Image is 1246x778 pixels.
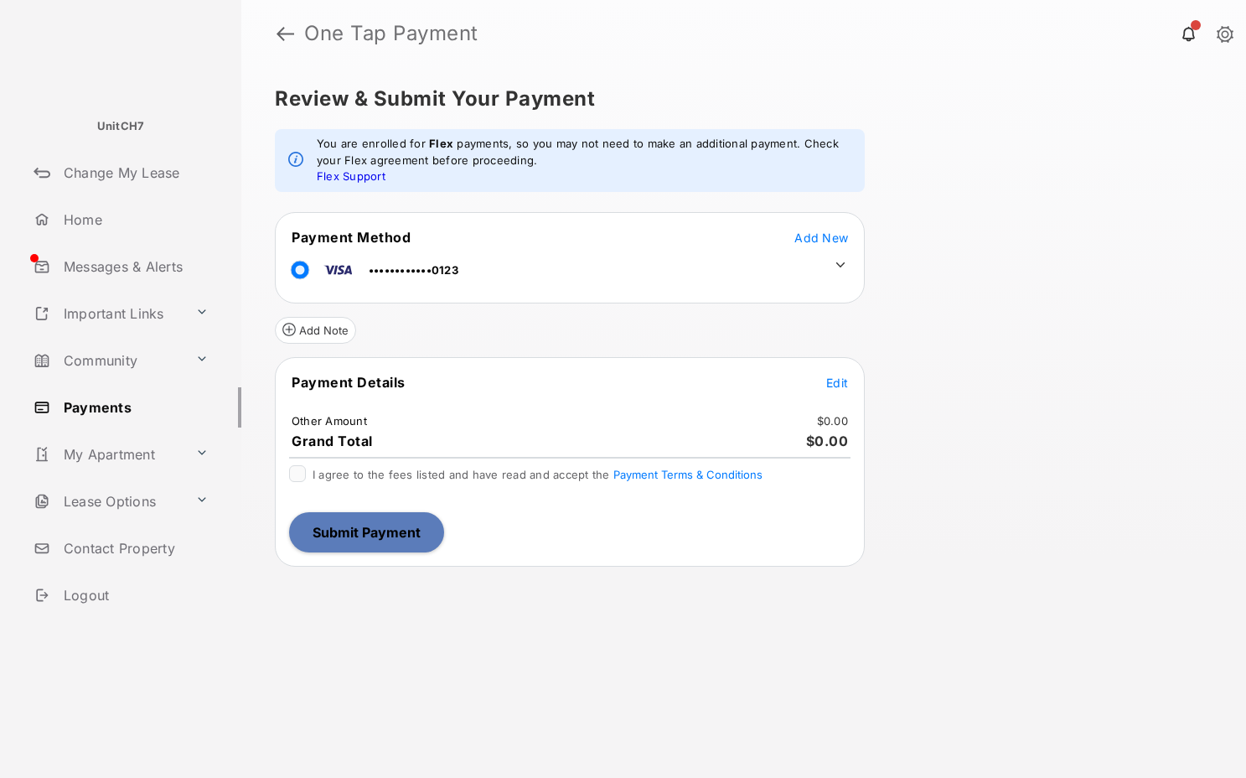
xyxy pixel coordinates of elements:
[826,376,848,390] span: Edit
[313,468,763,481] span: I agree to the fees listed and have read and accept the
[27,575,241,615] a: Logout
[292,374,406,391] span: Payment Details
[27,481,189,521] a: Lease Options
[27,528,241,568] a: Contact Property
[27,153,241,193] a: Change My Lease
[291,413,368,428] td: Other Amount
[304,23,478,44] strong: One Tap Payment
[826,374,848,391] button: Edit
[275,129,865,192] div: info message: You are enrolled for, ,[object Object], ,payments, so you may not need to make an a...
[27,434,189,475] a: My Apartment
[317,169,385,183] a: Flex Support
[275,317,356,344] button: Add Note
[27,246,241,287] a: Messages & Alerts
[806,433,849,449] span: $0.00
[27,340,189,381] a: Community
[27,387,241,428] a: Payments
[27,200,241,240] a: Home
[794,231,848,245] span: Add New
[429,137,453,150] strong: Flex
[794,229,848,246] button: Add New
[292,433,373,449] span: Grand Total
[317,136,851,185] em: You are enrolled for payments, so you may not need to make an additional payment. Check your Flex...
[97,118,145,135] p: UnitCH7
[369,263,458,277] span: ••••••••••••0123
[613,468,763,481] button: I agree to the fees listed and have read and accept the
[27,293,189,334] a: Important Links
[816,413,849,428] td: $0.00
[289,512,444,552] button: Submit Payment
[292,229,411,246] span: Payment Method
[275,89,1199,109] h5: Review & Submit Your Payment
